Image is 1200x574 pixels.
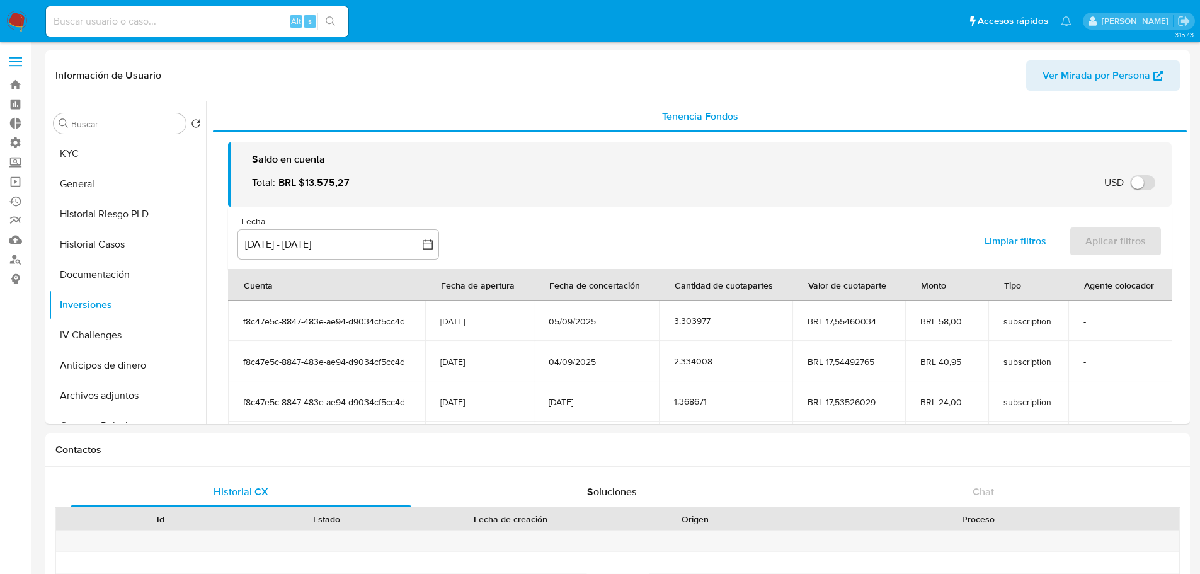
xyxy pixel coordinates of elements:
[253,513,401,525] div: Estado
[49,350,206,381] button: Anticipos de dinero
[1177,14,1191,28] a: Salir
[49,199,206,229] button: Historial Riesgo PLD
[308,15,312,27] span: s
[49,260,206,290] button: Documentación
[55,444,1180,456] h1: Contactos
[55,69,161,82] h1: Información de Usuario
[418,513,603,525] div: Fecha de creación
[1102,15,1173,27] p: alan.sanchez@mercadolibre.com
[59,118,69,129] button: Buscar
[214,485,268,499] span: Historial CX
[191,118,201,132] button: Volver al orden por defecto
[49,411,206,441] button: Cruces y Relaciones
[49,381,206,411] button: Archivos adjuntos
[49,169,206,199] button: General
[291,15,301,27] span: Alt
[1026,60,1180,91] button: Ver Mirada por Persona
[49,139,206,169] button: KYC
[787,513,1170,525] div: Proceso
[49,229,206,260] button: Historial Casos
[317,13,343,30] button: search-icon
[1061,16,1071,26] a: Notificaciones
[621,513,769,525] div: Origen
[46,13,348,30] input: Buscar usuario o caso...
[49,320,206,350] button: IV Challenges
[978,14,1048,28] span: Accesos rápidos
[1043,60,1150,91] span: Ver Mirada por Persona
[973,485,994,499] span: Chat
[49,290,206,320] button: Inversiones
[71,118,181,130] input: Buscar
[587,485,637,499] span: Soluciones
[87,513,235,525] div: Id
